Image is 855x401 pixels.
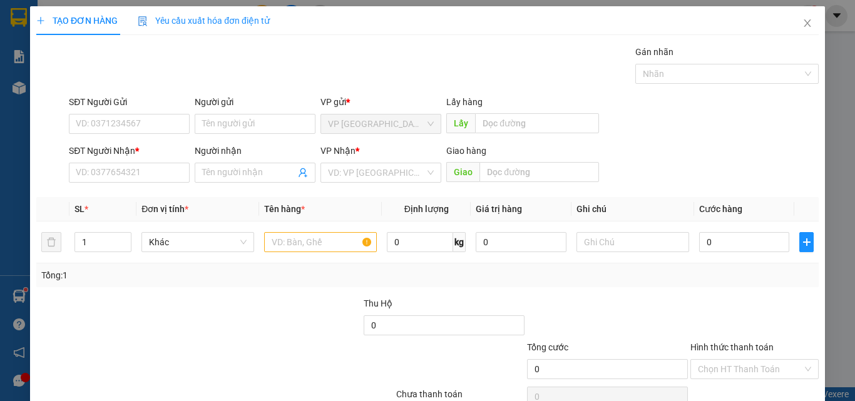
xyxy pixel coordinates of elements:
[476,232,566,252] input: 0
[800,237,813,247] span: plus
[690,342,774,352] label: Hình thức thanh toán
[320,95,441,109] div: VP gửi
[527,342,568,352] span: Tổng cước
[264,232,377,252] input: VD: Bàn, Ghế
[790,6,825,41] button: Close
[802,18,812,28] span: close
[138,16,148,26] img: icon
[635,47,673,57] label: Gán nhãn
[446,162,479,182] span: Giao
[446,113,475,133] span: Lấy
[195,95,315,109] div: Người gửi
[36,16,45,25] span: plus
[41,268,331,282] div: Tổng: 1
[264,204,305,214] span: Tên hàng
[571,197,694,221] th: Ghi chú
[138,16,270,26] span: Yêu cầu xuất hóa đơn điện tử
[576,232,689,252] input: Ghi Chú
[446,146,486,156] span: Giao hàng
[36,16,118,26] span: TẠO ĐƠN HÀNG
[328,114,434,133] span: VP Sài Gòn
[149,233,247,251] span: Khác
[475,113,598,133] input: Dọc đường
[141,204,188,214] span: Đơn vị tính
[298,168,308,178] span: user-add
[699,204,742,214] span: Cước hàng
[453,232,466,252] span: kg
[74,204,84,214] span: SL
[446,97,483,107] span: Lấy hàng
[320,146,356,156] span: VP Nhận
[799,232,814,252] button: plus
[479,162,598,182] input: Dọc đường
[69,144,190,158] div: SĐT Người Nhận
[41,232,61,252] button: delete
[404,204,448,214] span: Định lượng
[476,204,522,214] span: Giá trị hàng
[69,95,190,109] div: SĐT Người Gửi
[195,144,315,158] div: Người nhận
[363,298,392,308] span: Thu Hộ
